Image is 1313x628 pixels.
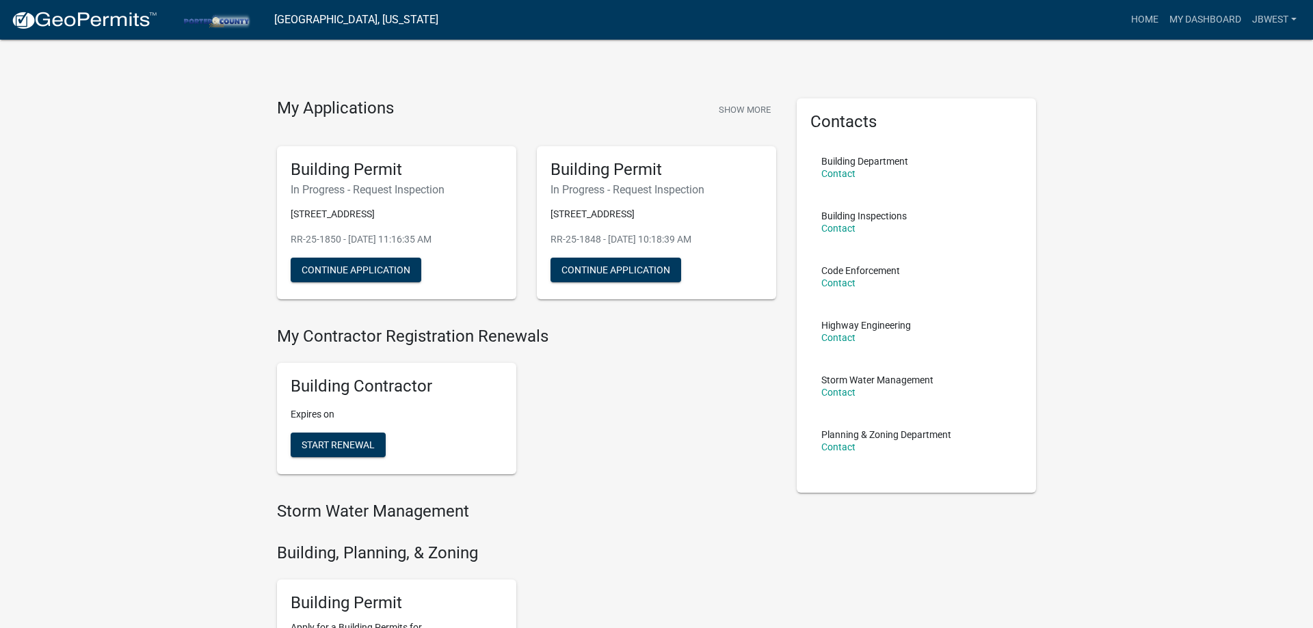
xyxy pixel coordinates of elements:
[277,98,394,119] h4: My Applications
[302,439,375,450] span: Start Renewal
[291,593,503,613] h5: Building Permit
[551,183,762,196] h6: In Progress - Request Inspection
[277,327,776,346] h4: My Contractor Registration Renewals
[821,211,907,221] p: Building Inspections
[291,160,503,180] h5: Building Permit
[291,207,503,221] p: [STREET_ADDRESS]
[551,258,681,282] button: Continue Application
[821,266,900,275] p: Code Enforcement
[1164,7,1247,33] a: My Dashboard
[277,502,776,521] h4: Storm Water Management
[291,407,503,422] p: Expires on
[821,387,856,398] a: Contact
[168,10,263,29] img: Porter County, Indiana
[277,543,776,563] h4: Building, Planning, & Zoning
[821,332,856,343] a: Contact
[291,232,503,247] p: RR-25-1850 - [DATE] 11:16:35 AM
[551,160,762,180] h5: Building Permit
[821,223,856,234] a: Contact
[821,441,856,452] a: Contact
[821,430,951,439] p: Planning & Zoning Department
[291,377,503,396] h5: Building Contractor
[821,375,933,385] p: Storm Water Management
[274,8,438,31] a: [GEOGRAPHIC_DATA], [US_STATE]
[551,207,762,221] p: [STREET_ADDRESS]
[810,112,1022,132] h5: Contacts
[291,258,421,282] button: Continue Application
[1126,7,1164,33] a: Home
[551,232,762,247] p: RR-25-1848 - [DATE] 10:18:39 AM
[713,98,776,121] button: Show More
[821,277,856,288] a: Contact
[277,327,776,485] wm-registration-list-section: My Contractor Registration Renewals
[821,168,856,179] a: Contact
[291,433,386,457] button: Start Renewal
[291,183,503,196] h6: In Progress - Request Inspection
[821,156,908,166] p: Building Department
[821,320,911,330] p: Highway Engineering
[1247,7,1302,33] a: jbwest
